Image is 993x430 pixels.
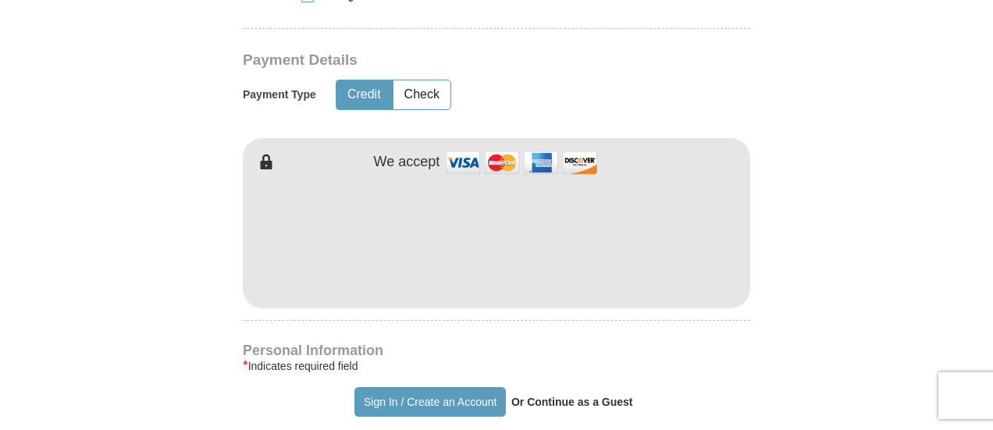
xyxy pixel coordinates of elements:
strong: Or Continue as a Guest [511,396,633,408]
h5: Payment Type [243,88,316,101]
h4: We accept [374,154,440,171]
button: Sign In / Create an Account [354,387,505,417]
h3: Payment Details [243,52,641,69]
div: Indicates required field [243,357,750,375]
h4: Personal Information [243,344,750,357]
img: credit cards accepted [443,146,600,179]
button: Credit [336,80,392,109]
button: Check [393,80,450,109]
